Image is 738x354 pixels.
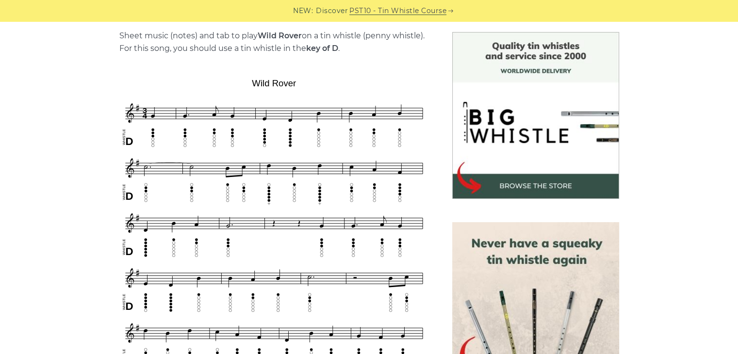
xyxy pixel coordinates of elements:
span: Discover [316,5,348,16]
strong: Wild Rover [258,31,302,40]
p: Sheet music (notes) and tab to play on a tin whistle (penny whistle). For this song, you should u... [119,30,429,55]
a: PST10 - Tin Whistle Course [349,5,446,16]
img: BigWhistle Tin Whistle Store [452,32,619,199]
span: NEW: [293,5,313,16]
strong: key of D [306,44,338,53]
